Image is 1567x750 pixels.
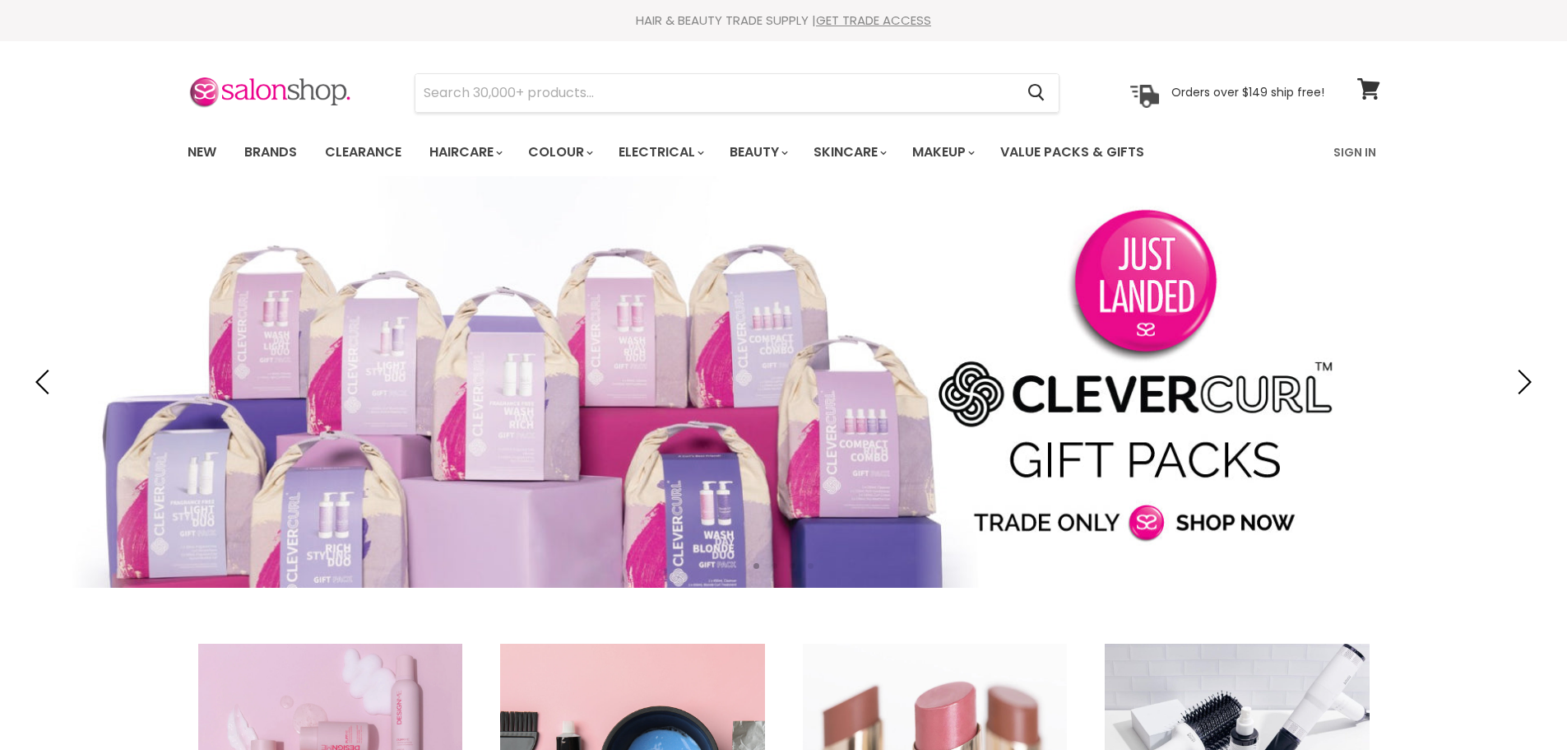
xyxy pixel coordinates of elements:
[175,135,229,170] a: New
[1171,85,1324,100] p: Orders over $149 ship free!
[417,135,512,170] a: Haircare
[1505,366,1538,398] button: Next
[175,128,1240,176] ul: Main menu
[313,135,414,170] a: Clearance
[816,12,931,29] a: GET TRADE ACCESS
[415,74,1015,112] input: Search
[29,366,62,398] button: Previous
[790,563,795,569] li: Page dot 3
[772,563,777,569] li: Page dot 2
[753,563,759,569] li: Page dot 1
[1324,135,1386,170] a: Sign In
[606,135,714,170] a: Electrical
[415,73,1059,113] form: Product
[808,563,814,569] li: Page dot 4
[232,135,309,170] a: Brands
[988,135,1157,170] a: Value Packs & Gifts
[717,135,798,170] a: Beauty
[167,128,1401,176] nav: Main
[516,135,603,170] a: Colour
[801,135,897,170] a: Skincare
[167,12,1401,29] div: HAIR & BEAUTY TRADE SUPPLY |
[900,135,985,170] a: Makeup
[1015,74,1059,112] button: Search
